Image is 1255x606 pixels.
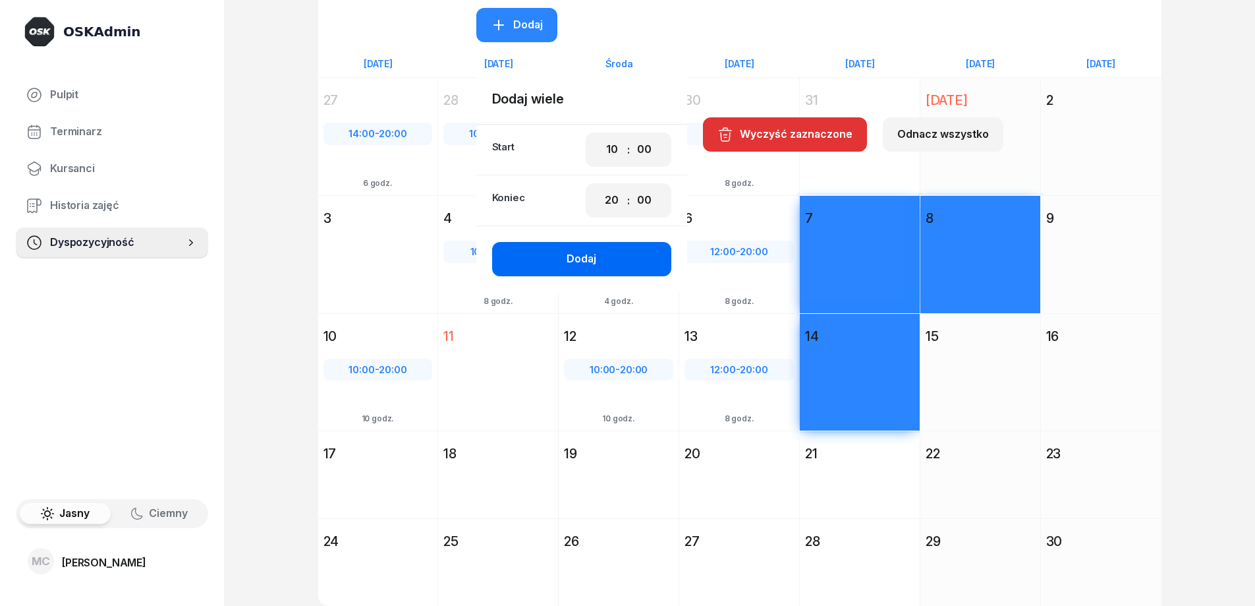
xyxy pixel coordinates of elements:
button: Jasny [20,503,111,524]
div: 26 [564,532,673,551]
div: [DATE] [318,58,439,69]
div: 15 [926,327,1035,346]
span: Terminarz [50,123,198,140]
span: Kursanci [50,160,198,177]
span: Jasny [59,505,90,522]
a: Terminarz [16,116,208,148]
div: Odnacz wszystko [897,126,989,143]
button: Ciemny [113,503,204,524]
div: 17 [323,444,433,463]
div: 16 [1046,327,1156,346]
div: 18 [443,444,553,463]
div: 14 [805,327,914,346]
div: 20 [684,444,794,463]
div: 22 [926,444,1035,463]
span: Historia zajęć [50,197,198,214]
div: 24 [323,532,433,551]
a: Historia zajęć [16,190,208,222]
div: 13 [684,327,794,346]
div: : [627,142,630,158]
div: 30 [1046,532,1156,551]
div: : [627,193,630,208]
a: Kursanci [16,153,208,185]
button: Dodaj [492,242,671,276]
div: Dodaj [491,16,543,34]
div: 19 [564,444,673,463]
span: MC [32,556,51,567]
div: 10 [323,327,433,346]
div: 11 [443,327,553,346]
div: 23 [1046,444,1156,463]
div: Dodaj [567,251,596,268]
div: OSKAdmin [63,22,140,41]
div: 3 [323,209,433,227]
div: 25 [443,532,553,551]
span: Ciemny [149,505,188,522]
div: [PERSON_NAME] [62,557,146,568]
div: 21 [805,444,914,463]
a: Dyspozycyjność [16,227,208,258]
div: Dodaj wiele [476,74,687,124]
button: Odnacz wszystko [883,117,1003,152]
div: 28 [805,532,914,551]
span: Dyspozycyjność [50,234,184,251]
img: logo-dark@2x.png [24,16,55,47]
div: 29 [926,532,1035,551]
button: Dodaj [476,8,557,42]
div: Wyczyść zaznaczone [717,126,852,143]
div: 27 [684,532,794,551]
div: 12 [564,327,673,346]
a: Pulpit [16,79,208,111]
span: Pulpit [50,86,198,104]
button: Wyczyść zaznaczone [703,117,867,152]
